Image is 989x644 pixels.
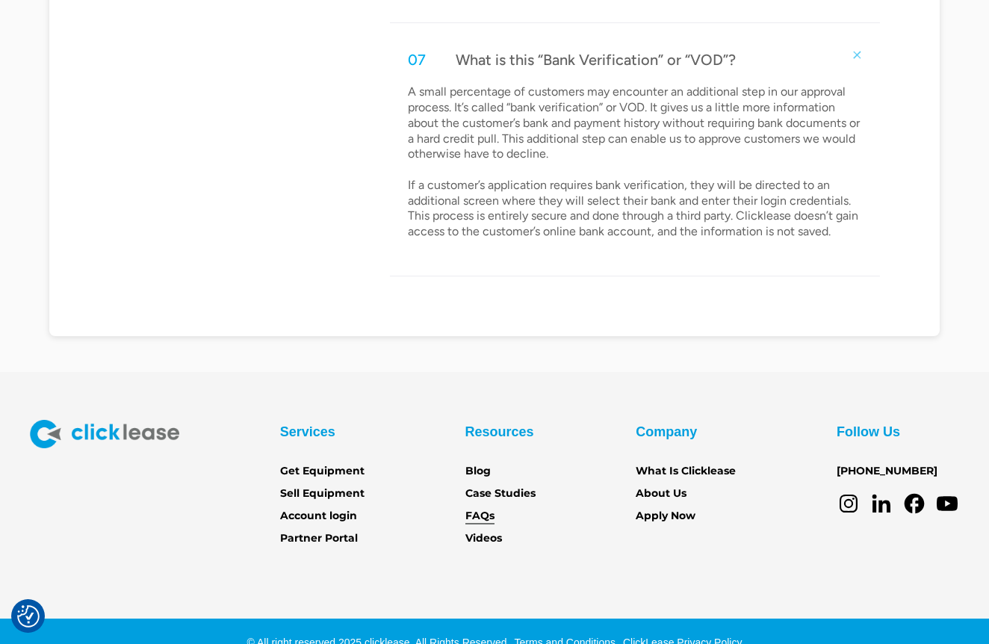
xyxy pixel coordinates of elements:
p: A small percentage of customers may encounter an additional step in our approval process. It’s ca... [408,84,862,240]
div: Company [636,420,697,444]
div: What is this “Bank Verification” or “VOD”? [456,50,736,69]
a: Blog [465,463,491,480]
a: Apply Now [636,508,695,524]
a: Partner Portal [280,530,358,547]
a: Videos [465,530,502,547]
div: Services [280,420,335,444]
a: [PHONE_NUMBER] [837,463,937,480]
a: Case Studies [465,486,536,502]
div: 07 [408,50,426,69]
img: small plus [850,48,864,61]
a: About Us [636,486,686,502]
a: What Is Clicklease [636,463,736,480]
button: Consent Preferences [17,605,40,628]
div: Follow Us [837,420,900,444]
a: FAQs [465,508,494,524]
img: Clicklease logo [30,420,179,448]
img: Revisit consent button [17,605,40,628]
a: Account login [280,508,357,524]
a: Sell Equipment [280,486,365,502]
a: Get Equipment [280,463,365,480]
div: Resources [465,420,534,444]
